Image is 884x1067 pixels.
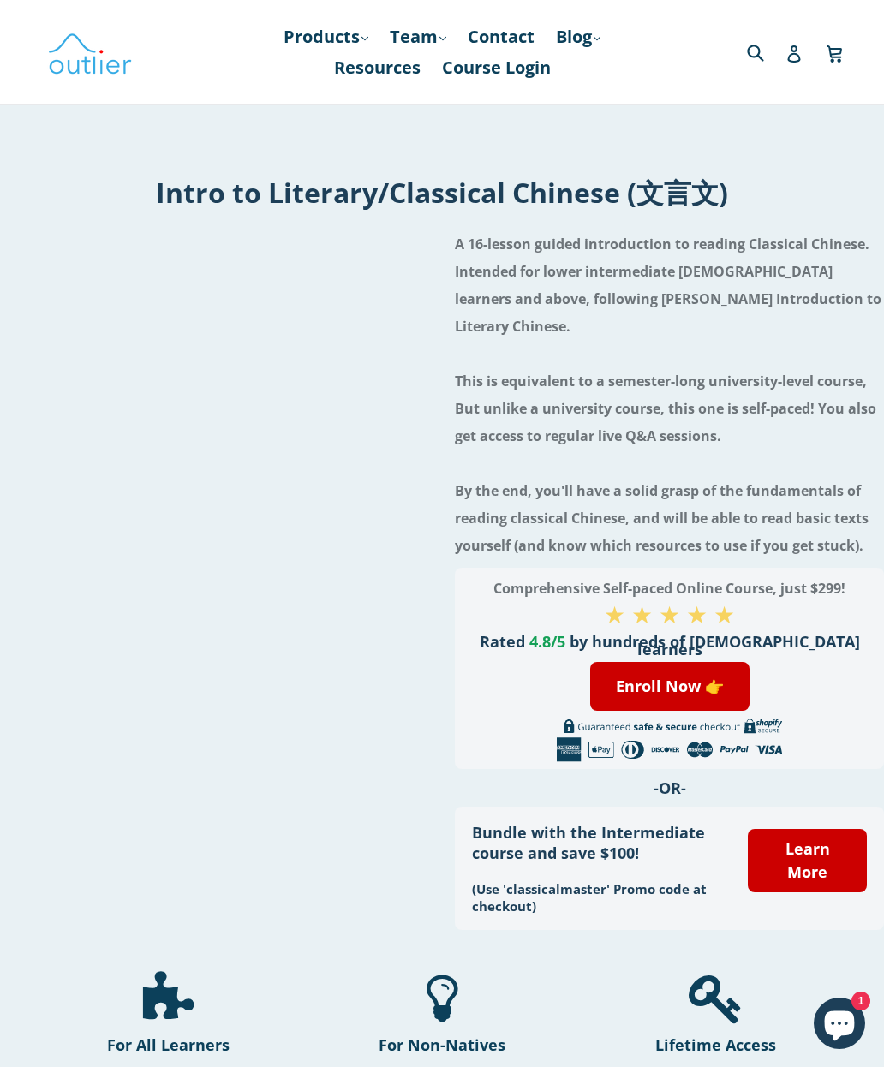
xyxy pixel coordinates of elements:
div: Rocket [689,971,744,1026]
h4: Lifetime Access [592,1034,840,1055]
a: Contact [459,21,543,52]
a: Enroll Now 👉 [590,662,750,711]
inbox-online-store-chat: Shopify online store chat [809,998,870,1053]
span: Rated [480,631,525,652]
h3: -OR- [455,778,884,798]
h3: Comprehensive Self-paced Online Course, just $299! [472,575,867,602]
input: Search [743,34,790,69]
span: 4.8/5 [529,631,565,652]
a: Resources [326,52,429,83]
span: by hundreds of [DEMOGRAPHIC_DATA] learners [570,631,860,659]
h4: For All Learners [45,1034,293,1055]
img: Outlier Linguistics [47,27,133,77]
a: Course Login [433,52,559,83]
span: ★ ★ ★ ★ ★ [604,598,735,630]
h3: (Use 'classicalmaster' Promo code at checkout) [472,880,722,915]
a: Products [275,21,377,52]
a: Team [381,21,455,52]
h3: Bundle with the Intermediate course and save $100! [472,822,722,863]
h4: A 16-lesson guided introduction to reading Classical Chinese. Intended for lower intermediate [DE... [455,230,884,559]
h4: For Non-Natives [318,1034,566,1055]
div: Rocket [143,971,194,1026]
a: Blog [547,21,609,52]
a: Learn More [748,829,867,892]
div: Rocket [427,971,458,1026]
